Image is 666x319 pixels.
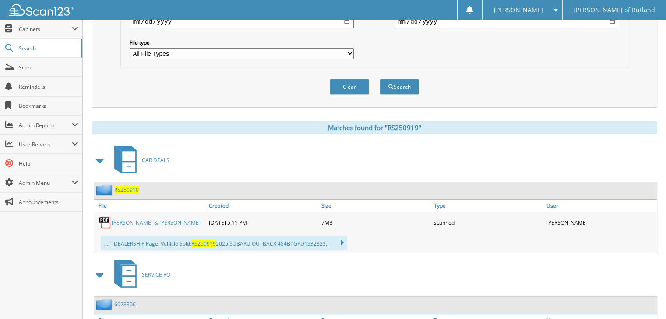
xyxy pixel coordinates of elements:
[380,79,419,95] button: Search
[319,214,432,231] div: 7MB
[101,236,347,250] div: .... - DEALERSHIP Page: Vehicle Sold: 2025 SUBARU QUTBACK 4S4BTGPD1S32823...
[114,186,139,194] a: RS250919
[112,219,201,226] a: [PERSON_NAME] & [PERSON_NAME]
[574,7,655,13] span: [PERSON_NAME] of Rutland
[19,179,72,187] span: Admin Menu
[114,301,136,308] a: 6028806
[19,64,78,71] span: Scan
[109,143,169,177] a: CAR DEALS
[130,39,354,46] label: File type
[142,156,169,164] span: CAR DEALS
[130,14,354,28] input: start
[9,4,74,16] img: scan123-logo-white.svg
[319,200,432,212] a: Size
[19,102,78,110] span: Bookmarks
[19,160,78,167] span: Help
[99,216,112,229] img: PDF.png
[19,141,72,148] span: User Reports
[207,214,319,231] div: [DATE] 5:11 PM
[395,14,619,28] input: end
[544,200,657,212] a: User
[142,271,170,278] span: SERVICE RO
[19,121,72,129] span: Admin Reports
[94,200,207,212] a: File
[432,200,544,212] a: Type
[544,214,657,231] div: [PERSON_NAME]
[19,198,78,206] span: Announcements
[330,79,369,95] button: Clear
[96,299,114,310] img: folder2.png
[92,121,657,134] div: Matches found for "RS250919"
[109,257,170,292] a: SERVICE RO
[432,214,544,231] div: scanned
[19,45,77,52] span: Search
[207,200,319,212] a: Created
[191,240,216,247] span: RS250919
[96,184,114,195] img: folder2.png
[622,277,666,319] iframe: Chat Widget
[19,83,78,90] span: Reminders
[19,25,72,33] span: Cabinets
[493,7,543,13] span: [PERSON_NAME]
